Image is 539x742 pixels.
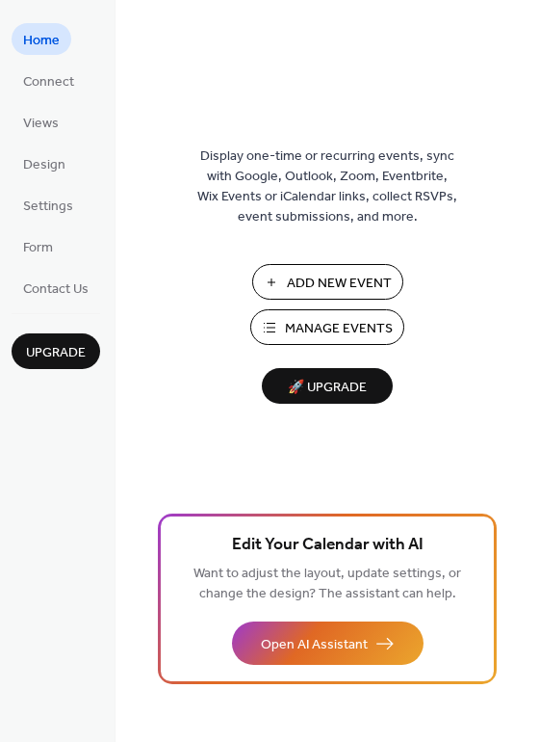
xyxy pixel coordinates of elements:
[12,23,71,55] a: Home
[23,197,73,217] span: Settings
[12,230,64,262] a: Form
[23,279,89,300] span: Contact Us
[12,147,77,179] a: Design
[12,189,85,221] a: Settings
[12,272,100,304] a: Contact Us
[23,238,53,258] span: Form
[252,264,403,300] button: Add New Event
[23,155,65,175] span: Design
[26,343,86,363] span: Upgrade
[232,622,423,665] button: Open AI Assistant
[23,31,60,51] span: Home
[197,146,457,227] span: Display one-time or recurring events, sync with Google, Outlook, Zoom, Eventbrite, Wix Events or ...
[250,309,404,345] button: Manage Events
[285,319,393,339] span: Manage Events
[193,561,461,607] span: Want to adjust the layout, update settings, or change the design? The assistant can help.
[12,333,100,369] button: Upgrade
[262,368,393,404] button: 🚀 Upgrade
[261,635,368,655] span: Open AI Assistant
[23,114,59,134] span: Views
[12,65,86,96] a: Connect
[287,274,392,294] span: Add New Event
[23,72,74,93] span: Connect
[232,532,423,559] span: Edit Your Calendar with AI
[273,375,381,401] span: 🚀 Upgrade
[12,106,70,138] a: Views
